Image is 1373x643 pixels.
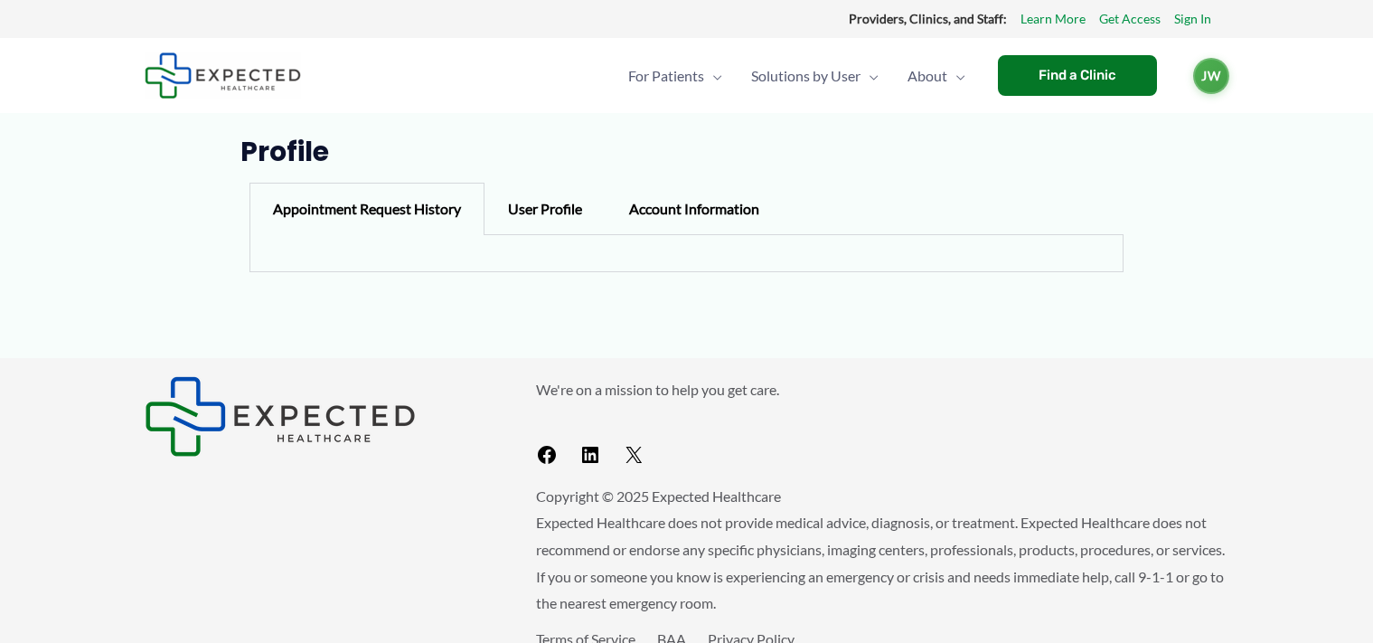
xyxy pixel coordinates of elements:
aside: Footer Widget 1 [145,376,491,457]
span: Copyright © 2025 Expected Healthcare [536,487,781,505]
aside: Footer Widget 2 [536,376,1229,473]
span: For Patients [628,44,704,108]
p: We're on a mission to help you get care. [536,376,1229,403]
div: Account Information [606,183,783,235]
nav: Primary Site Navigation [614,44,980,108]
h1: Profile [240,136,1133,168]
span: About [907,44,947,108]
a: Get Access [1099,7,1161,31]
a: Solutions by UserMenu Toggle [737,44,893,108]
a: JW [1193,58,1229,94]
a: Learn More [1020,7,1086,31]
span: Solutions by User [751,44,860,108]
a: Sign In [1174,7,1211,31]
a: AboutMenu Toggle [893,44,980,108]
strong: Providers, Clinics, and Staff: [849,11,1007,26]
span: Menu Toggle [860,44,879,108]
div: Appointment Request History [249,183,484,235]
span: Menu Toggle [947,44,965,108]
span: Expected Healthcare does not provide medical advice, diagnosis, or treatment. Expected Healthcare... [536,514,1225,611]
img: Expected Healthcare Logo - side, dark font, small [145,376,416,457]
a: Find a Clinic [998,55,1157,96]
a: For PatientsMenu Toggle [614,44,737,108]
span: Menu Toggle [704,44,722,108]
img: Expected Healthcare Logo - side, dark font, small [145,52,301,99]
div: User Profile [484,183,606,235]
